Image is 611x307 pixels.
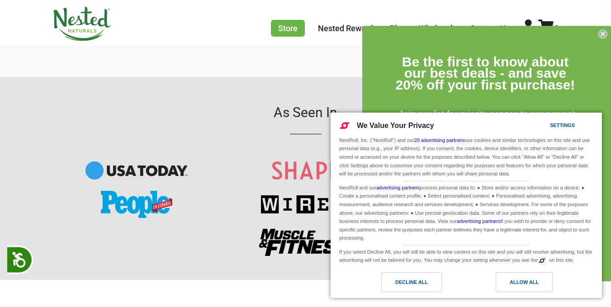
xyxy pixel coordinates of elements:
[470,24,510,33] a: Contact Us
[457,218,501,224] a: advertising partners
[550,120,575,130] div: Settings
[337,135,595,179] div: NextRoll, Inc. ("NextRoll") and our use cookies and similar technologies on this site and use per...
[419,24,457,33] a: Wholesale
[337,181,595,243] div: NextRoll and our process personal data to: ● Store and/or access information on a device; ● Creat...
[396,54,575,92] span: Be the first to know about our best deals - and save 20% off your first purchase!
[85,161,188,179] img: USA Today
[534,118,556,135] a: Settings
[259,229,352,256] img: MF.png
[318,24,377,33] a: Nested Rewards
[538,24,559,33] a: 0
[101,191,172,218] img: People-En-Espanol.png
[376,185,420,190] a: advertising partners
[510,277,539,287] div: Allow All
[52,105,559,135] h4: As Seen In
[466,272,597,297] a: Allow All
[336,272,466,297] a: Decline All
[398,109,574,129] span: Join our list for priority access to our newest supplements, exclusive offers and savings.
[554,24,559,33] span: 0
[337,246,595,265] div: If you select Decline All, you will still be able to view content on this site and you will still...
[261,195,350,213] img: press-full-wired.png
[272,161,339,179] img: Shape
[598,29,607,38] button: Close dialog
[52,7,111,41] img: Nested Naturals
[390,24,406,33] a: Blog
[357,122,434,129] span: We Value Your Privacy
[395,277,428,287] div: Decline All
[271,20,305,37] a: Store
[414,137,465,143] a: 20 advertising partners
[362,26,611,281] div: FLYOUT Form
